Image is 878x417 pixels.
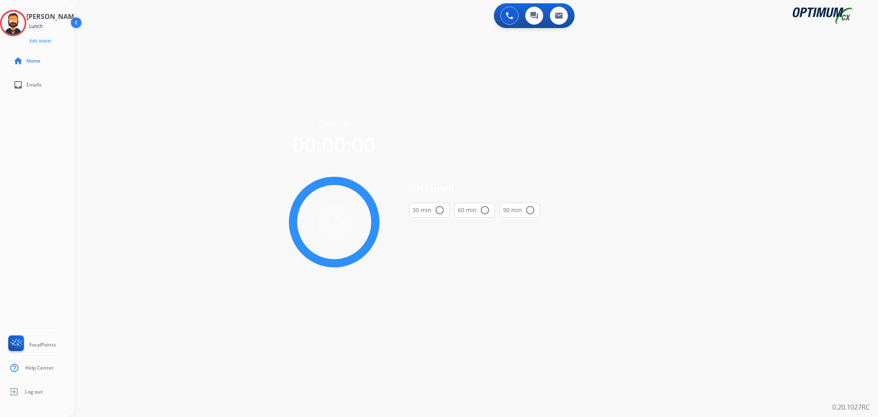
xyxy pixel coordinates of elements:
span: 00:00:00 [293,131,376,159]
button: Edit Avatar [26,36,55,46]
span: Emails [26,82,42,88]
span: Home [26,58,40,64]
p: 0.20.1027RC [832,402,870,412]
div: Lunch [26,21,45,31]
mat-icon: home [13,56,23,66]
span: FocalPoints [29,342,56,348]
span: Log out [25,389,43,395]
button: 30 min [409,203,449,218]
mat-icon: radio_button_unchecked [435,205,445,215]
a: FocalPoints [7,335,56,354]
h3: [PERSON_NAME] [26,12,80,21]
button: 90 min [500,203,540,218]
span: Time left [317,118,351,129]
mat-icon: inbox [13,80,23,90]
span: On Lunch [409,181,540,196]
mat-icon: radio_button_unchecked [480,205,490,215]
button: 60 min [454,203,495,218]
img: avatar [2,12,25,35]
span: Help Center [25,365,54,371]
mat-icon: radio_button_unchecked [526,205,536,215]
